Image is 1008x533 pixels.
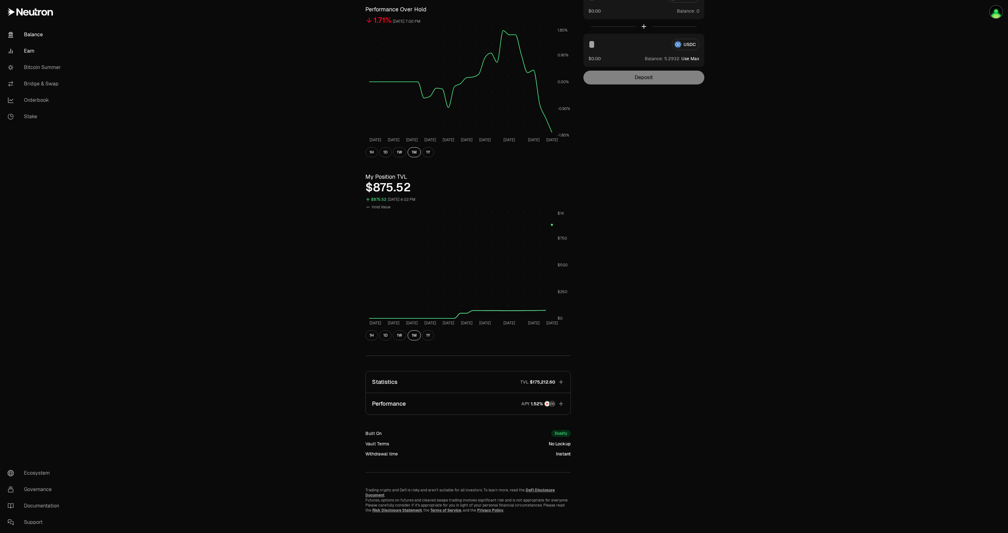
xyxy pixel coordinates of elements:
[558,289,567,294] tspan: $250
[430,508,461,513] a: Terms of Service
[369,137,381,142] tspan: [DATE]
[365,330,378,340] button: 1H
[365,172,571,181] h3: My Position TVL
[365,147,378,157] button: 1H
[372,508,422,513] a: Risk Disclosure Statement
[461,137,472,142] tspan: [DATE]
[369,321,381,326] tspan: [DATE]
[443,321,454,326] tspan: [DATE]
[549,441,571,447] div: No Lockup
[545,401,550,406] img: NTRN
[461,321,472,326] tspan: [DATE]
[372,205,391,210] span: Hold Value
[558,106,570,111] tspan: -0.90%
[366,393,570,414] button: PerformanceAPYNTRNStructured Points
[528,137,540,142] tspan: [DATE]
[3,465,68,481] a: Ecosystem
[406,137,418,142] tspan: [DATE]
[365,451,398,457] div: Withdrawal time
[3,76,68,92] a: Bridge & Swap
[388,196,415,203] div: [DATE] 4:02 PM
[388,137,399,142] tspan: [DATE]
[588,55,601,62] button: $0.00
[3,498,68,514] a: Documentation
[372,399,406,408] p: Performance
[379,330,392,340] button: 1D
[365,5,571,14] h3: Performance Over Hold
[477,508,503,513] a: Privacy Policy
[3,59,68,76] a: Bitcoin Summer
[546,321,558,326] tspan: [DATE]
[3,108,68,125] a: Stake
[374,15,392,25] div: 1.71%
[546,137,558,142] tspan: [DATE]
[479,137,491,142] tspan: [DATE]
[558,236,567,241] tspan: $750
[408,147,421,157] button: 1M
[393,330,406,340] button: 1W
[365,488,571,498] p: Trading crypto and Defi is risky and aren't suitable for all investors. To learn more, read the .
[408,330,421,340] button: 1M
[365,441,389,447] div: Vault Terms
[558,28,568,33] tspan: 1.80%
[3,92,68,108] a: Orderbook
[558,263,568,268] tspan: $500
[530,379,555,385] span: $175,212.60
[422,147,434,157] button: 1Y
[558,133,569,138] tspan: -1.80%
[521,401,530,407] p: APY
[365,498,571,513] p: Futures, options on futures and cleared swaps trading involves significant risk and is not approp...
[365,430,382,437] div: Built On
[365,181,571,194] div: $875.52
[388,321,399,326] tspan: [DATE]
[681,55,699,62] button: Use Max
[443,137,454,142] tspan: [DATE]
[3,514,68,530] a: Support
[365,488,555,498] a: DeFi Disclosure Document
[551,430,571,437] div: Duality
[393,147,406,157] button: 1W
[503,321,515,326] tspan: [DATE]
[3,26,68,43] a: Balance
[479,321,491,326] tspan: [DATE]
[406,321,418,326] tspan: [DATE]
[588,8,601,14] button: $0.00
[645,55,663,62] span: Balance:
[558,53,569,58] tspan: 0.90%
[558,211,564,216] tspan: $1K
[558,79,569,84] tspan: 0.00%
[3,43,68,59] a: Earn
[531,401,555,407] button: NTRNStructured Points
[424,321,436,326] tspan: [DATE]
[366,371,570,393] button: StatisticsTVL$175,212.60
[372,378,398,386] p: Statistics
[677,8,695,14] span: Balance:
[371,196,387,203] div: $875.52
[424,137,436,142] tspan: [DATE]
[990,6,1002,18] img: New Main
[558,316,563,321] tspan: $0
[503,137,515,142] tspan: [DATE]
[550,401,555,406] img: Structured Points
[379,147,392,157] button: 1D
[3,481,68,498] a: Governance
[556,451,571,457] div: Instant
[520,379,529,385] p: TVL
[422,330,434,340] button: 1Y
[528,321,540,326] tspan: [DATE]
[393,18,421,25] div: [DATE] 7:00 PM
